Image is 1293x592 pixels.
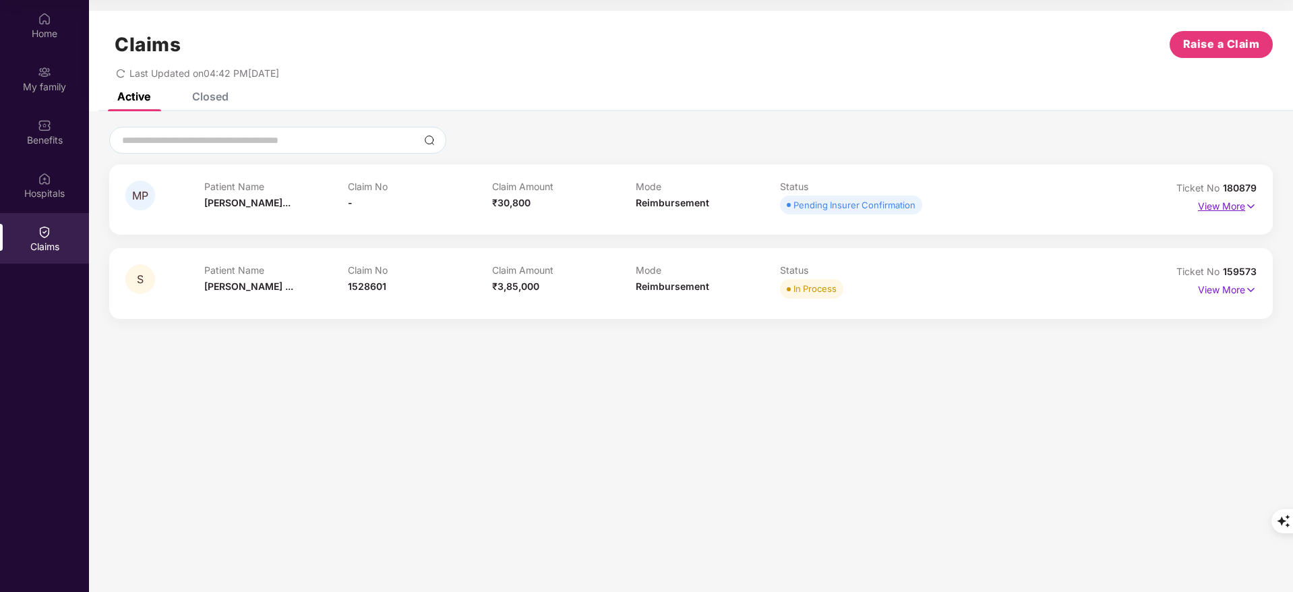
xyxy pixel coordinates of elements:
[38,12,51,26] img: svg+xml;base64,PHN2ZyBpZD0iSG9tZSIgeG1sbnM9Imh0dHA6Ly93d3cudzMub3JnLzIwMDAvc3ZnIiB3aWR0aD0iMjAiIG...
[1176,266,1223,277] span: Ticket No
[116,67,125,79] span: redo
[129,67,279,79] span: Last Updated on 04:42 PM[DATE]
[204,264,349,276] p: Patient Name
[348,280,386,292] span: 1528601
[780,264,924,276] p: Status
[204,280,293,292] span: [PERSON_NAME] ...
[780,181,924,192] p: Status
[492,197,531,208] span: ₹30,800
[1198,279,1257,297] p: View More
[115,33,181,56] h1: Claims
[492,181,636,192] p: Claim Amount
[793,198,915,212] div: Pending Insurer Confirmation
[38,225,51,239] img: svg+xml;base64,PHN2ZyBpZD0iQ2xhaW0iIHhtbG5zPSJodHRwOi8vd3d3LnczLm9yZy8yMDAwL3N2ZyIgd2lkdGg9IjIwIi...
[1198,196,1257,214] p: View More
[137,274,144,285] span: S
[636,181,780,192] p: Mode
[1183,36,1260,53] span: Raise a Claim
[132,190,148,202] span: MP
[117,90,150,103] div: Active
[204,181,349,192] p: Patient Name
[636,264,780,276] p: Mode
[348,264,492,276] p: Claim No
[1223,266,1257,277] span: 159573
[1245,283,1257,297] img: svg+xml;base64,PHN2ZyB4bWxucz0iaHR0cDovL3d3dy53My5vcmcvMjAwMC9zdmciIHdpZHRoPSIxNyIgaGVpZ2h0PSIxNy...
[38,172,51,185] img: svg+xml;base64,PHN2ZyBpZD0iSG9zcGl0YWxzIiB4bWxucz0iaHR0cDovL3d3dy53My5vcmcvMjAwMC9zdmciIHdpZHRoPS...
[38,119,51,132] img: svg+xml;base64,PHN2ZyBpZD0iQmVuZWZpdHMiIHhtbG5zPSJodHRwOi8vd3d3LnczLm9yZy8yMDAwL3N2ZyIgd2lkdGg9Ij...
[38,65,51,79] img: svg+xml;base64,PHN2ZyB3aWR0aD0iMjAiIGhlaWdodD0iMjAiIHZpZXdCb3g9IjAgMCAyMCAyMCIgZmlsbD0ibm9uZSIgeG...
[204,197,291,208] span: [PERSON_NAME]...
[424,135,435,146] img: svg+xml;base64,PHN2ZyBpZD0iU2VhcmNoLTMyeDMyIiB4bWxucz0iaHR0cDovL3d3dy53My5vcmcvMjAwMC9zdmciIHdpZH...
[793,282,837,295] div: In Process
[192,90,229,103] div: Closed
[1245,199,1257,214] img: svg+xml;base64,PHN2ZyB4bWxucz0iaHR0cDovL3d3dy53My5vcmcvMjAwMC9zdmciIHdpZHRoPSIxNyIgaGVpZ2h0PSIxNy...
[492,264,636,276] p: Claim Amount
[636,197,709,208] span: Reimbursement
[1223,182,1257,194] span: 180879
[1176,182,1223,194] span: Ticket No
[636,280,709,292] span: Reimbursement
[348,197,353,208] span: -
[348,181,492,192] p: Claim No
[1170,31,1273,58] button: Raise a Claim
[492,280,539,292] span: ₹3,85,000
